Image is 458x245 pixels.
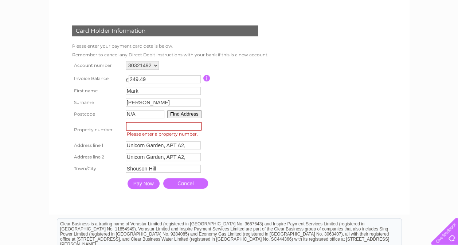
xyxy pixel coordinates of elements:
[410,31,427,36] a: Contact
[167,110,201,118] button: Find Address
[70,120,124,140] th: Property number
[70,42,270,51] td: Please enter your payment card details below.
[70,140,124,151] th: Address line 1
[368,31,390,36] a: Telecoms
[70,163,124,174] th: Town/City
[330,31,344,36] a: Water
[70,97,124,108] th: Surname
[128,178,160,189] input: Pay Now
[70,59,124,72] th: Account number
[395,31,405,36] a: Blog
[203,75,210,81] input: Information
[70,151,124,163] th: Address line 2
[163,178,208,189] a: Cancel
[434,31,451,36] a: Log out
[126,73,129,83] td: £
[321,4,371,13] a: 0333 014 3131
[70,72,124,85] th: Invoice Balance
[57,4,402,35] div: Clear Business is a trading name of Verastar Limited (registered in [GEOGRAPHIC_DATA] No. 3667643...
[70,51,270,59] td: Remember to cancel any Direct Debit instructions with your bank if this is a new account.
[16,19,53,41] img: logo.png
[70,108,124,120] th: Postcode
[70,85,124,97] th: First name
[126,130,204,138] span: Please enter a property number.
[72,25,258,36] div: Card Holder Information
[348,31,364,36] a: Energy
